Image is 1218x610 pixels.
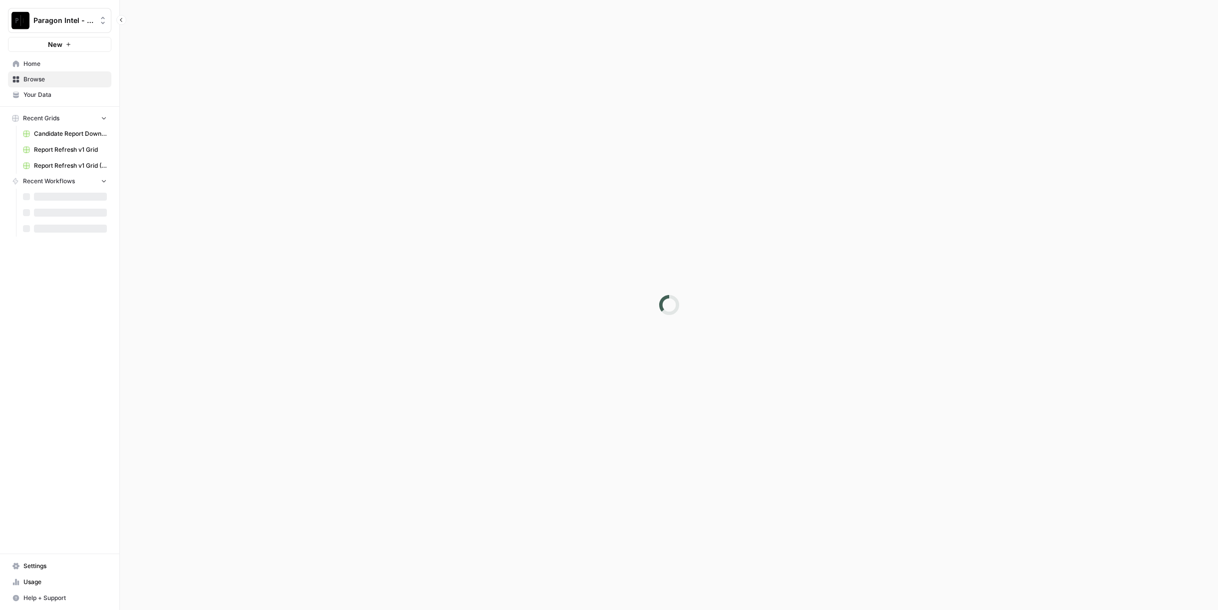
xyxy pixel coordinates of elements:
a: Report Refresh v1 Grid (Copy) [18,158,111,174]
a: Report Refresh v1 Grid [18,142,111,158]
a: Usage [8,574,111,590]
span: Recent Grids [23,114,59,123]
span: Candidate Report Download Sheet [34,129,107,138]
span: Usage [23,578,107,587]
a: Settings [8,558,111,574]
span: Recent Workflows [23,177,75,186]
button: Recent Workflows [8,174,111,189]
a: Your Data [8,87,111,103]
img: Paragon Intel - Bill / Ty / Colby R&D Logo [11,11,29,29]
span: New [48,39,62,49]
span: Help + Support [23,594,107,603]
button: New [8,37,111,52]
a: Candidate Report Download Sheet [18,126,111,142]
span: Report Refresh v1 Grid [34,145,107,154]
button: Help + Support [8,590,111,606]
a: Home [8,56,111,72]
span: Your Data [23,90,107,99]
span: Report Refresh v1 Grid (Copy) [34,161,107,170]
span: Paragon Intel - Bill / Ty / [PERSON_NAME] R&D [33,15,94,25]
a: Browse [8,71,111,87]
span: Home [23,59,107,68]
button: Workspace: Paragon Intel - Bill / Ty / Colby R&D [8,8,111,33]
span: Settings [23,562,107,571]
span: Browse [23,75,107,84]
button: Recent Grids [8,111,111,126]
